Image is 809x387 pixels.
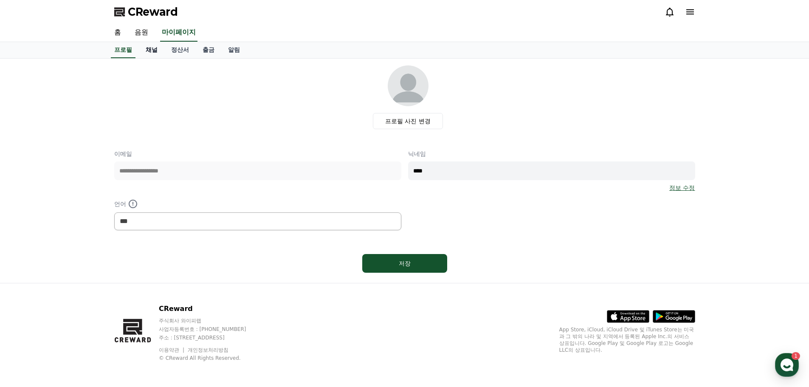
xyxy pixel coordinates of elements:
[27,282,32,289] span: 홈
[559,326,695,353] p: App Store, iCloud, iCloud Drive 및 iTunes Store는 미국과 그 밖의 나라 및 지역에서 등록된 Apple Inc.의 서비스 상표입니다. Goo...
[159,317,262,324] p: 주식회사 와이피랩
[114,199,401,209] p: 언어
[114,5,178,19] a: CReward
[408,150,695,158] p: 닉네임
[159,347,186,353] a: 이용약관
[128,5,178,19] span: CReward
[160,24,197,42] a: 마이페이지
[373,113,443,129] label: 프로필 사진 변경
[107,24,128,42] a: 홈
[196,42,221,58] a: 출금
[86,269,89,276] span: 1
[78,282,88,289] span: 대화
[3,269,56,291] a: 홈
[159,355,262,362] p: © CReward All Rights Reserved.
[362,254,447,273] button: 저장
[388,65,428,106] img: profile_image
[159,304,262,314] p: CReward
[164,42,196,58] a: 정산서
[56,269,110,291] a: 1대화
[111,42,135,58] a: 프로필
[139,42,164,58] a: 채널
[159,326,262,333] p: 사업자등록번호 : [PHONE_NUMBER]
[114,150,401,158] p: 이메일
[131,282,141,289] span: 설정
[221,42,247,58] a: 알림
[188,347,228,353] a: 개인정보처리방침
[379,259,430,268] div: 저장
[159,334,262,341] p: 주소 : [STREET_ADDRESS]
[128,24,155,42] a: 음원
[110,269,163,291] a: 설정
[669,184,695,192] a: 정보 수정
